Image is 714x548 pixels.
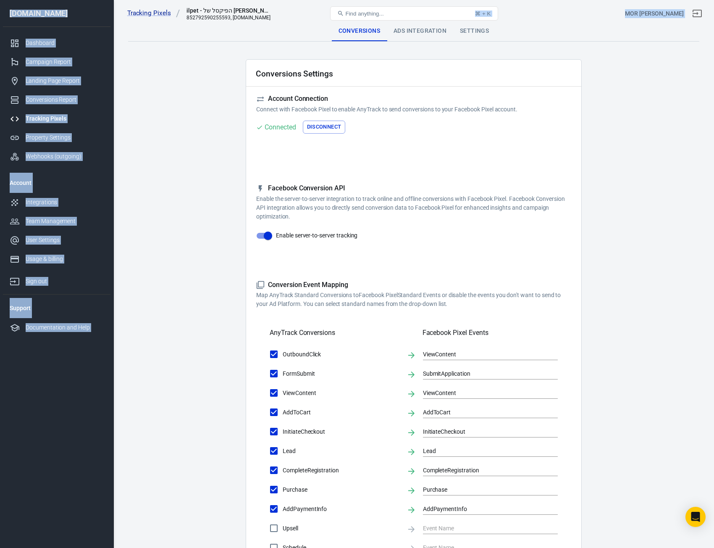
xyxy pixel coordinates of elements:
div: Team Management [26,217,104,226]
a: Sign out [3,269,110,291]
p: Connect with Facebook Pixel to enable AnyTrack to send conversions to your Facebook Pixel account. [256,105,571,114]
h5: Account Connection [256,95,571,103]
div: User Settings [26,236,104,245]
input: Event Name [423,349,545,359]
div: Sign out [26,277,104,286]
a: Dashboard [3,34,110,53]
h5: Facebook Pixel Events [423,329,558,337]
div: Conversions Report [26,95,104,104]
div: Property Settings [26,133,104,142]
span: Enable server-to-server tracking [276,231,357,240]
div: Integrations [26,198,104,207]
button: Disconnect [303,121,346,134]
a: User Settings [3,231,110,250]
div: ⌘ + K [475,11,491,17]
span: Find anything... [346,11,384,17]
a: Tracking Pixels [127,9,180,18]
span: Lead [283,447,400,456]
span: InitiateCheckout [283,427,400,436]
a: Conversions Report [3,90,110,109]
div: Dashboard [26,39,104,47]
a: Usage & billing [3,250,110,269]
input: Event Name [423,484,545,495]
span: AddPaymentInfo [283,505,400,514]
div: Campaign Report [26,58,104,66]
button: Find anything...⌘ + K [330,6,498,21]
input: Event Name [423,503,545,514]
div: Usage & billing [26,255,104,263]
div: Documentation and Help [26,323,104,332]
a: Landing Page Report [3,71,110,90]
span: ViewContent [283,389,400,398]
input: Event Name [423,368,545,379]
a: Integrations [3,193,110,212]
a: Webhooks (outgoing) [3,147,110,166]
span: Upsell [283,524,400,533]
span: AddToCart [283,408,400,417]
div: Account id: MBZuPSxE [625,9,684,18]
a: Campaign Report [3,53,110,71]
span: FormSubmit [283,369,400,378]
h5: AnyTrack Conversions [270,329,335,337]
h5: Facebook Conversion API [256,184,571,193]
div: Connected [265,122,296,132]
a: Sign out [687,3,707,24]
a: Team Management [3,212,110,231]
h2: Conversions Settings [256,69,333,78]
div: Open Intercom Messenger [685,507,706,527]
div: [DOMAIN_NAME] [3,10,110,17]
input: Event Name [423,465,545,475]
input: Event Name [423,523,545,533]
div: ilpet - הפיקסל של Meta [186,6,270,15]
div: Conversions [332,21,387,41]
div: Tracking Pixels [26,114,104,123]
p: Enable the server-to-server integration to track online and offline conversions with Facebook Pix... [256,195,571,221]
div: Ads Integration [387,21,453,41]
input: Event Name [423,426,545,437]
input: Event Name [423,387,545,398]
div: 852792590255593, ilpet.co.il [186,15,270,21]
a: Tracking Pixels [3,109,110,128]
input: Event Name [423,445,545,456]
li: Support [3,298,110,318]
h5: Conversion Event Mapping [256,281,571,290]
p: Map AnyTrack Standard Conversions to Facebook Pixel Standard Events or disable the events you don... [256,291,571,308]
span: CompleteRegistration [283,466,400,475]
span: Purchase [283,485,400,494]
li: Account [3,173,110,193]
span: OutboundClick [283,350,400,359]
input: Event Name [423,407,545,417]
a: Property Settings [3,128,110,147]
div: Webhooks (outgoing) [26,152,104,161]
div: Settings [453,21,496,41]
div: Landing Page Report [26,76,104,85]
